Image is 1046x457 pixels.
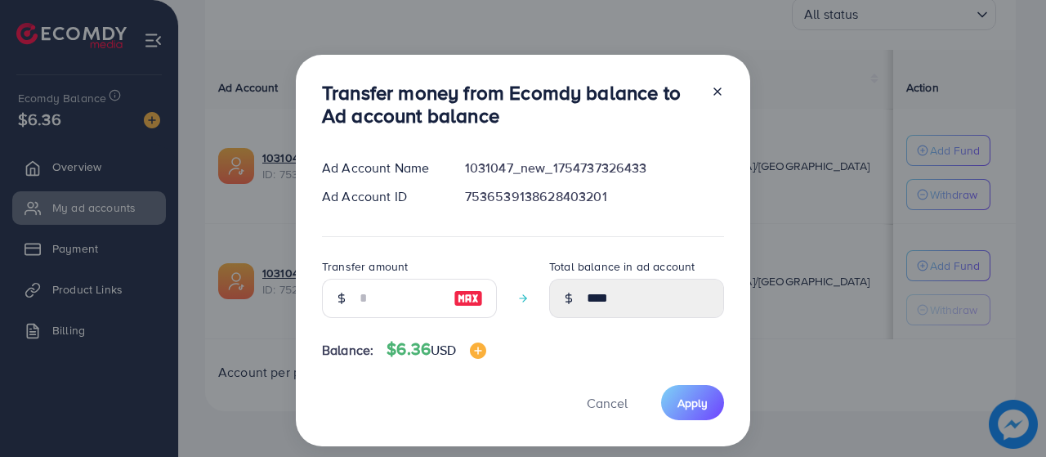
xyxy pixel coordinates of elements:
div: Ad Account Name [309,159,452,177]
span: USD [431,341,456,359]
h4: $6.36 [387,339,485,360]
div: 7536539138628403201 [452,187,737,206]
button: Apply [661,385,724,420]
span: Apply [677,395,708,411]
img: image [454,289,483,308]
button: Cancel [566,385,648,420]
label: Transfer amount [322,258,408,275]
h3: Transfer money from Ecomdy balance to Ad account balance [322,81,698,128]
label: Total balance in ad account [549,258,695,275]
div: Ad Account ID [309,187,452,206]
span: Cancel [587,394,628,412]
div: 1031047_new_1754737326433 [452,159,737,177]
span: Balance: [322,341,373,360]
img: image [470,343,486,359]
